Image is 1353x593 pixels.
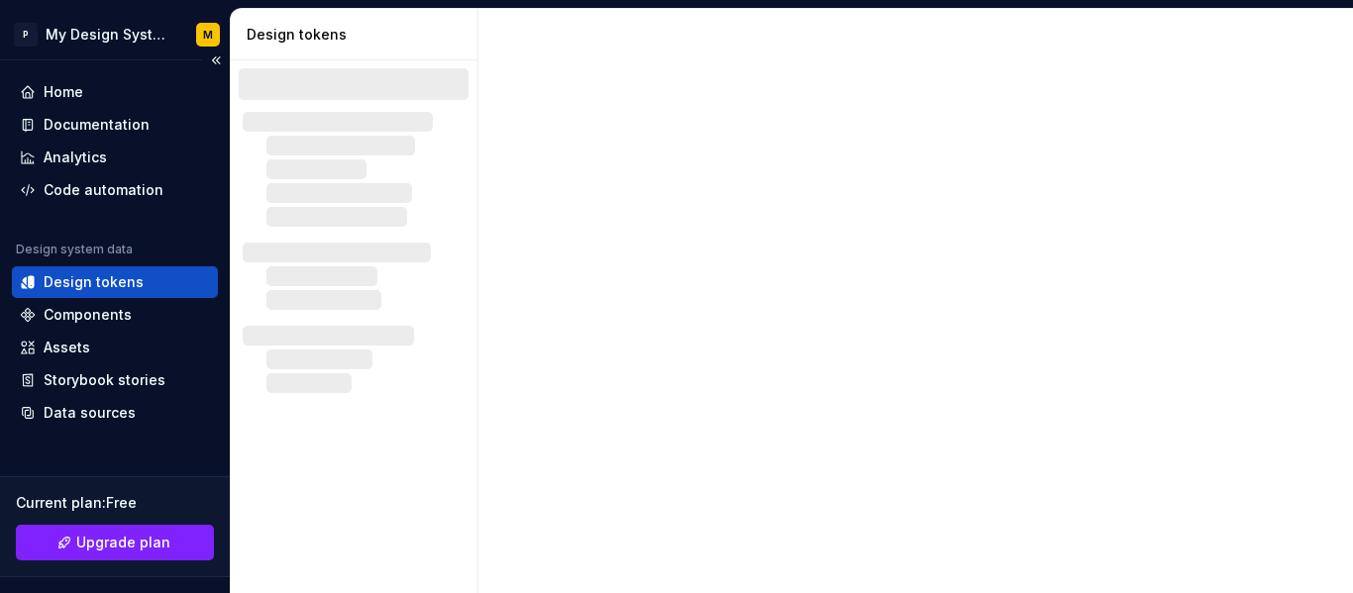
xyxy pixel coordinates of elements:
div: Code automation [44,180,163,200]
button: Collapse sidebar [202,47,230,74]
div: Assets [44,338,90,357]
div: Analytics [44,148,107,167]
a: Storybook stories [12,364,218,396]
div: Components [44,305,132,325]
button: PMy Design SystemM [4,13,226,55]
a: Upgrade plan [16,525,214,560]
a: Home [12,76,218,108]
a: Design tokens [12,266,218,298]
div: Current plan : Free [16,493,214,513]
a: Code automation [12,174,218,206]
a: Analytics [12,142,218,173]
a: Documentation [12,109,218,141]
div: Storybook stories [44,370,165,390]
div: My Design System [46,25,172,45]
div: M [203,27,213,43]
a: Data sources [12,397,218,429]
div: Design tokens [44,272,144,292]
div: Data sources [44,403,136,423]
div: Documentation [44,115,150,135]
span: Upgrade plan [76,533,170,552]
div: Home [44,82,83,102]
div: Design system data [16,242,133,257]
a: Assets [12,332,218,363]
div: Design tokens [247,25,469,45]
div: P [14,23,38,47]
a: Components [12,299,218,331]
